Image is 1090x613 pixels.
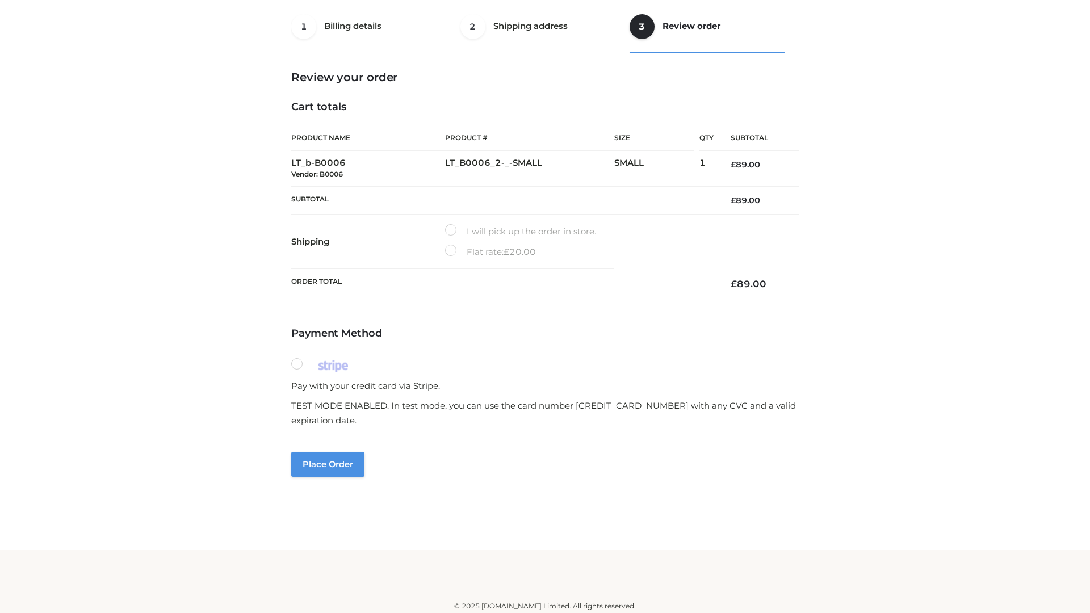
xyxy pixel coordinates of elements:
small: Vendor: B0006 [291,170,343,178]
h4: Payment Method [291,328,799,340]
p: Pay with your credit card via Stripe. [291,379,799,393]
th: Subtotal [291,186,714,214]
bdi: 89.00 [731,195,760,205]
th: Subtotal [714,125,799,151]
label: Flat rate: [445,245,536,259]
label: I will pick up the order in store. [445,224,596,239]
td: 1 [699,151,714,187]
bdi: 20.00 [504,246,536,257]
th: Size [614,125,694,151]
span: £ [504,246,509,257]
span: £ [731,195,736,205]
td: LT_B0006_2-_-SMALL [445,151,614,187]
th: Order Total [291,269,714,299]
th: Shipping [291,215,445,269]
span: £ [731,159,736,170]
th: Product # [445,125,614,151]
bdi: 89.00 [731,159,760,170]
th: Qty [699,125,714,151]
div: © 2025 [DOMAIN_NAME] Limited. All rights reserved. [169,601,921,612]
h4: Cart totals [291,101,799,114]
h3: Review your order [291,70,799,84]
td: SMALL [614,151,699,187]
th: Product Name [291,125,445,151]
td: LT_b-B0006 [291,151,445,187]
span: £ [731,278,737,289]
button: Place order [291,452,364,477]
p: TEST MODE ENABLED. In test mode, you can use the card number [CREDIT_CARD_NUMBER] with any CVC an... [291,398,799,427]
bdi: 89.00 [731,278,766,289]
